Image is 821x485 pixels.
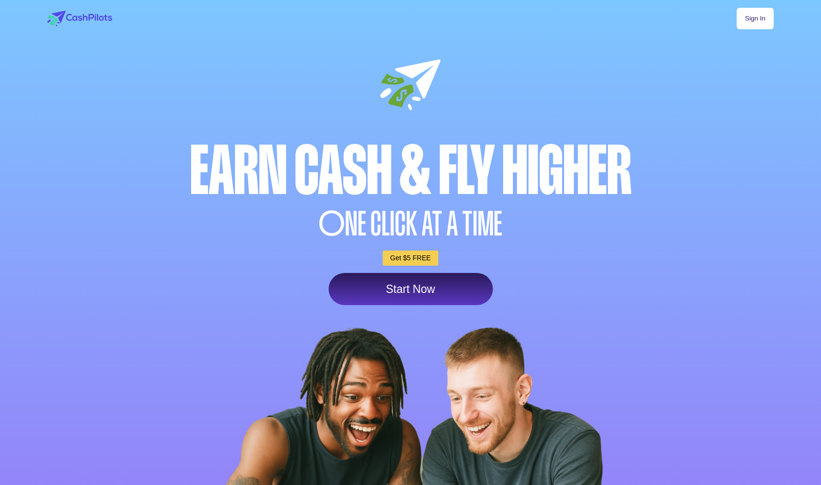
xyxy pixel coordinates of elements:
div: NE CLICK AT A TIME [45,207,776,241]
a: Start Now [329,273,493,305]
div: Earn Cash & Fly higher [45,137,776,205]
a: Get $5 FREE [383,251,438,266]
a: Sign In [737,8,774,29]
span: O [319,207,345,241]
iframe: Intercom live chat [788,452,811,475]
img: logo [47,11,112,26]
